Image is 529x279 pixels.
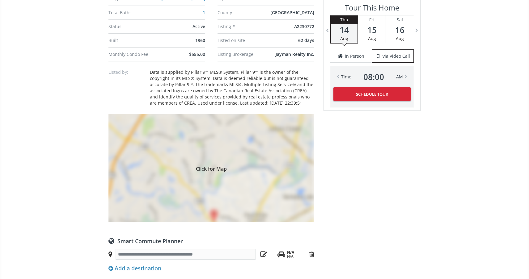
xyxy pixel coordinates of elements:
[386,15,414,24] div: Sat
[383,53,410,59] span: via Video Call
[298,37,314,43] span: 62 days
[108,69,146,75] p: Listed by:
[287,254,294,259] div: N/A
[358,15,386,24] div: Fri
[108,10,160,15] div: Total Baths
[386,26,414,34] span: 16
[218,24,269,29] div: Listing #
[287,250,294,255] div: N/A
[294,23,314,29] span: A2230772
[363,73,384,81] span: 08 : 00
[276,51,314,57] span: Jayman Realty Inc.
[193,23,205,29] span: Active
[340,35,348,41] span: Aug
[108,52,160,56] div: Monthly Condo Fee
[150,69,314,106] div: Data is supplied by Pillar 9™ MLS® System. Pillar 9™ is the owner of the copyright in its MLS® Sy...
[189,51,205,57] span: $555.00
[345,53,364,59] span: in Person
[368,35,376,41] span: Aug
[195,37,205,43] span: 1960
[108,237,314,244] div: Smart Commute Planner
[108,38,160,43] div: Built
[218,52,269,56] div: Listing Brokerage
[396,35,404,41] span: Aug
[108,165,314,170] span: Click for Map
[333,87,411,101] button: Schedule Tour
[108,24,160,29] div: Status
[270,10,314,15] span: [GEOGRAPHIC_DATA]
[108,264,161,273] div: Add a destination
[331,15,358,24] div: Thu
[203,10,205,15] a: 1
[218,10,269,15] div: County
[218,38,269,43] div: Listed on site
[330,3,414,15] h3: Tour This Home
[260,251,267,258] i: Press to start editing
[341,73,403,81] div: Time AM
[331,26,358,34] span: 14
[358,26,386,34] span: 15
